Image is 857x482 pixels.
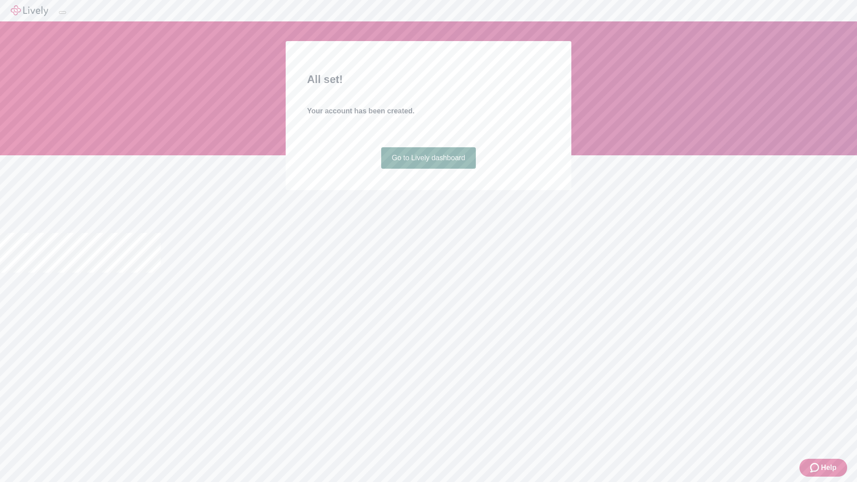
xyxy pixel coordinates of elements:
[307,71,550,87] h2: All set!
[11,5,48,16] img: Lively
[810,462,821,473] svg: Zendesk support icon
[59,11,66,14] button: Log out
[381,147,476,169] a: Go to Lively dashboard
[307,106,550,116] h4: Your account has been created.
[799,459,847,477] button: Zendesk support iconHelp
[821,462,836,473] span: Help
